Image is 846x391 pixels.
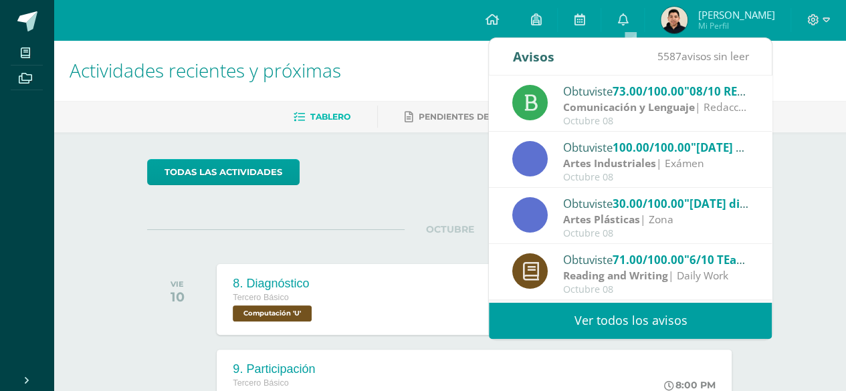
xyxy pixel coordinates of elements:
[563,116,749,127] div: Octubre 08
[684,252,846,267] span: "6/10 TEams reading in class"
[563,138,749,156] div: Obtuviste en
[684,196,824,211] span: "[DATE] diseño de mural"
[698,20,774,31] span: Mi Perfil
[563,194,749,212] div: Obtuviste en
[613,84,684,99] span: 73.00/100.00
[489,302,772,339] a: Ver todos los avisos
[233,362,315,376] div: 9. Participación
[613,252,684,267] span: 71.00/100.00
[563,212,749,227] div: | Zona
[563,82,749,100] div: Obtuviste en
[233,305,312,321] span: Computación 'U'
[563,100,749,115] div: | Redacción
[691,140,836,155] span: "[DATE] pintura en mural"
[512,38,554,75] div: Avisos
[233,378,288,388] span: Tercero Básico
[563,172,749,183] div: Octubre 08
[419,112,533,122] span: Pendientes de entrega
[657,49,681,63] span: 5587
[657,49,748,63] span: avisos sin leer
[147,159,300,185] a: todas las Actividades
[171,279,185,289] div: VIE
[698,8,774,21] span: [PERSON_NAME]
[171,289,185,305] div: 10
[405,106,533,128] a: Pendientes de entrega
[613,140,691,155] span: 100.00/100.00
[70,57,341,83] span: Actividades recientes y próximas
[563,156,656,170] strong: Artes Industriales
[563,284,749,295] div: Octubre 08
[563,100,695,114] strong: Comunicación y Lenguaje
[310,112,350,122] span: Tablero
[563,156,749,171] div: | Exámen
[563,212,640,227] strong: Artes Plásticas
[563,251,749,268] div: Obtuviste en
[664,379,716,391] div: 8:00 PM
[563,228,749,239] div: Octubre 08
[613,196,684,211] span: 30.00/100.00
[661,7,688,33] img: f030b365f4a656aee2bc7c6bfb38a77c.png
[294,106,350,128] a: Tablero
[233,277,315,291] div: 8. Diagnóstico
[563,268,668,283] strong: Reading and Writing
[233,293,288,302] span: Tercero Básico
[563,268,749,283] div: | Daily Work
[405,223,496,235] span: OCTUBRE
